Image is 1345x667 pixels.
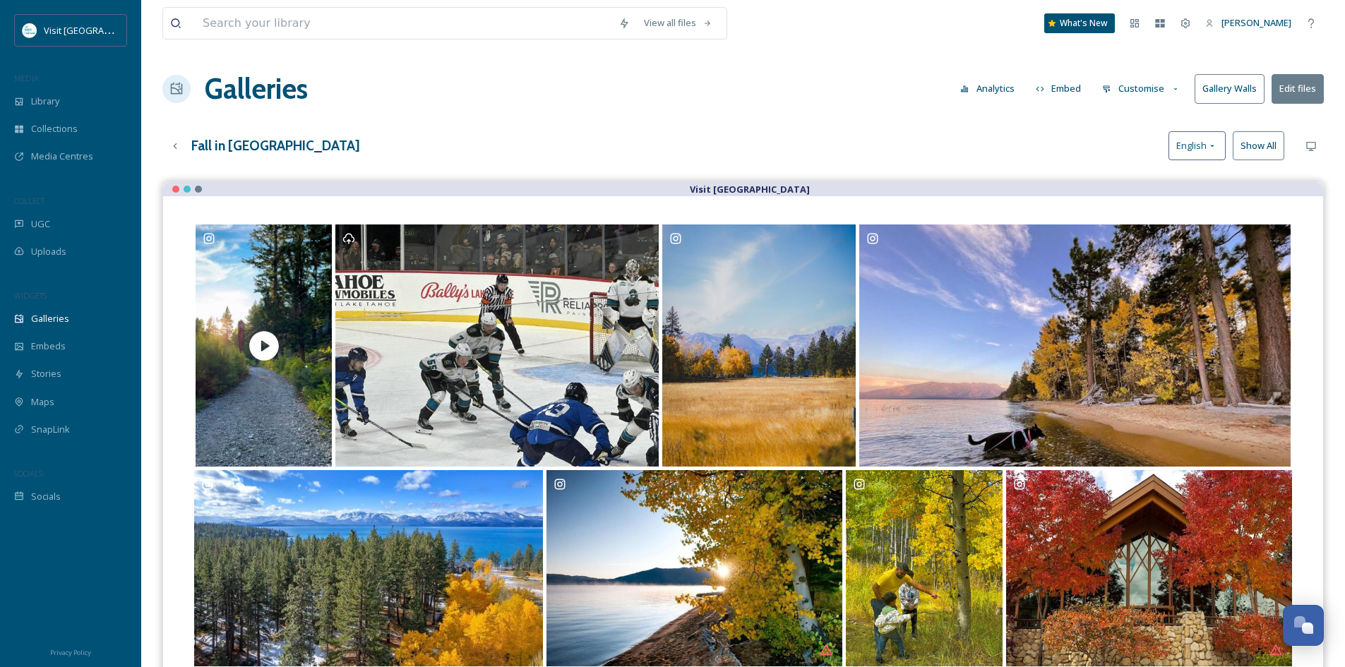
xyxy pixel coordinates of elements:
[31,150,93,163] span: Media Centres
[334,224,660,467] a: Opens media popup. Media description: Tahoe Knight Monsters Hockey plays in the Tahoe Blue Event ...
[14,73,39,83] span: MEDIA
[953,75,1029,102] a: Analytics
[1272,74,1324,103] button: Edit files
[50,648,91,657] span: Privacy Policy
[1233,131,1284,160] button: Show All
[1221,16,1291,29] span: [PERSON_NAME]
[31,367,61,380] span: Stories
[31,95,59,108] span: Library
[1198,9,1298,37] a: [PERSON_NAME]
[31,312,69,325] span: Galleries
[1176,139,1207,152] span: English
[858,224,1293,467] a: Opens media popup. Media description: Fall sunsets in Tahoe 🤩🩷🌲💛⛰️ #KrystinaWanders #KrystinaHike...
[44,23,153,37] span: Visit [GEOGRAPHIC_DATA]
[205,68,308,110] a: Galleries
[31,423,70,436] span: SnapLink
[196,8,611,39] input: Search your library
[1044,13,1115,33] a: What's New
[1283,605,1324,646] button: Open Chat
[637,9,719,37] a: View all files
[953,75,1022,102] button: Analytics
[50,643,91,660] a: Privacy Policy
[191,136,360,156] h3: Fall in [GEOGRAPHIC_DATA]
[23,23,37,37] img: download.jpeg
[194,224,334,467] a: Opens media popup. Media description: jaynairmusic-18091526401701704.mp4.
[14,196,44,206] span: COLLECT
[844,470,1004,666] a: Opens media popup. Media description: A weekend well spent in Lake Tahoe with hikes, trails chasi...
[14,290,47,301] span: WIDGETS
[31,395,54,409] span: Maps
[31,490,61,503] span: Socials
[1005,470,1294,666] a: Opens media popup. Media description: Fall has arrived at Edgewood Tahoe 🍁 As the leaves change, ...
[31,339,66,353] span: Embeds
[192,470,544,666] a: Opens media popup. Media description: I had the opportunity to shoot some beautiful vistas above ...
[660,224,858,467] a: Opens media popup. Media description: Autumn at the Lake 🍂 . . . . #laketahoe#laketahoeofficial#l...
[31,245,66,258] span: Uploads
[1095,75,1188,102] button: Customise
[1029,75,1089,102] button: Embed
[31,217,50,231] span: UGC
[31,122,78,136] span: Collections
[545,470,844,666] a: Opens media popup. Media description: Staycations are the best, especially at Camp Rich! Don't mi...
[1195,74,1265,103] button: Gallery Walls
[14,468,42,479] span: SOCIALS
[690,183,810,196] strong: Visit [GEOGRAPHIC_DATA]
